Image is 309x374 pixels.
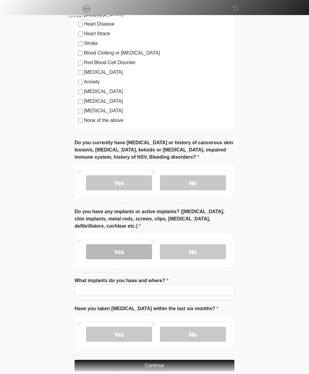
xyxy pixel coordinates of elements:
label: [MEDICAL_DATA] [84,69,231,76]
label: [MEDICAL_DATA] [84,88,231,95]
label: Have you taken [MEDICAL_DATA] within the last six months? [75,305,218,312]
label: None of the above [84,117,231,124]
label: No [160,244,226,259]
label: No [160,327,226,342]
input: Red Blood Cell Disorder [78,61,83,65]
label: Do you have any implants or active implants? ([MEDICAL_DATA], chin implants, metal rods, screws, ... [75,208,234,230]
input: Heart Attack [78,32,83,36]
input: [MEDICAL_DATA] [78,99,83,104]
label: No [160,175,226,190]
label: Yes [86,327,152,342]
label: What implants do you have and where? [75,277,168,284]
label: Anxiety [84,78,231,86]
label: [MEDICAL_DATA] [84,98,231,105]
label: Do you currently have [MEDICAL_DATA] or history of cancerous skin lesion/s, [MEDICAL_DATA], keloi... [75,139,234,161]
label: Heart Attack [84,30,231,37]
input: Stroke [78,41,83,46]
label: Red Blood Cell Disorder [84,59,231,66]
label: Yes [86,175,152,190]
img: Sarah Hitchcox Aesthetics Logo [68,5,105,20]
label: Stroke [84,40,231,47]
label: [MEDICAL_DATA] [84,107,231,114]
input: [MEDICAL_DATA] [78,109,83,114]
input: None of the above [78,118,83,123]
button: Continue [75,360,234,371]
label: Yes [86,244,152,259]
input: Blood Clotting or [MEDICAL_DATA] [78,51,83,56]
input: Anxiety [78,80,83,85]
input: [MEDICAL_DATA] [78,89,83,94]
label: Blood Clotting or [MEDICAL_DATA] [84,49,231,57]
input: [MEDICAL_DATA] [78,70,83,75]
